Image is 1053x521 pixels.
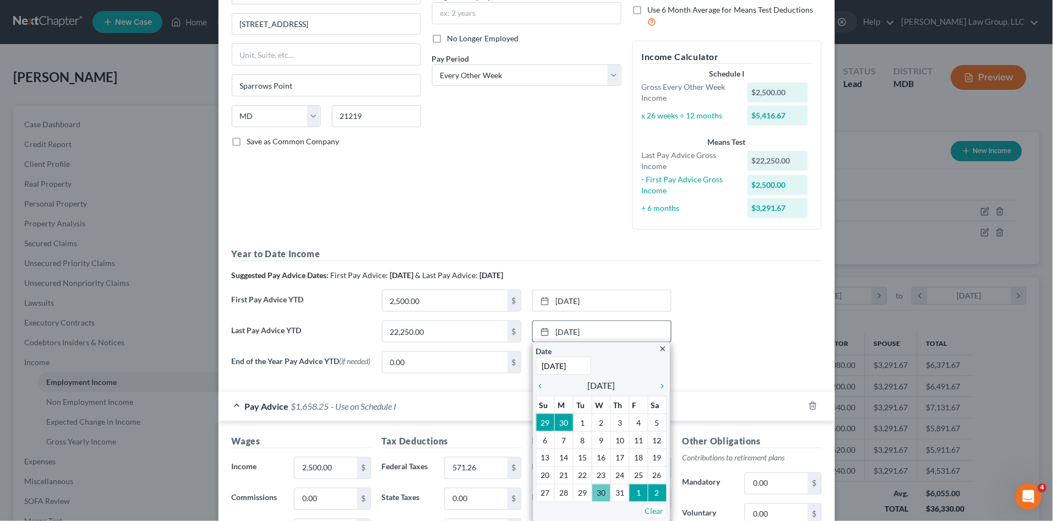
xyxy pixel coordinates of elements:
th: Th [610,396,629,414]
div: $ [508,489,521,509]
span: (if needed) [340,356,371,366]
td: 8 [574,431,592,449]
div: $5,416.67 [748,106,808,126]
label: Dental [527,488,590,510]
label: Commissions [226,488,289,510]
div: $22,250.00 [748,151,808,171]
strong: Suggested Pay Advice Dates: [232,270,329,280]
td: 30 [555,414,574,431]
td: 19 [648,449,667,466]
div: x 26 weeks ÷ 12 months [636,110,743,121]
td: 9 [592,431,611,449]
th: Su [536,396,555,414]
h5: Year to Date Income [232,247,822,261]
h5: Tax Deductions [382,435,521,448]
div: Gross Every Other Week Income [636,82,743,104]
td: 12 [648,431,667,449]
input: 0.00 [383,290,508,311]
label: Mandatory [677,473,740,495]
strong: [DATE] [480,270,504,280]
input: 0.00 [294,458,357,479]
span: & Last Pay Advice: [416,270,478,280]
td: 7 [555,431,574,449]
td: 10 [610,431,629,449]
td: 18 [629,449,648,466]
a: [DATE] [533,290,671,311]
input: ex: 2 years [433,3,621,24]
td: 20 [536,466,555,484]
strong: [DATE] [390,270,414,280]
a: [DATE] [533,321,671,342]
td: 28 [555,484,574,502]
input: 0.00 [445,458,507,479]
input: Unit, Suite, etc... [232,44,421,65]
span: Income [232,462,257,471]
td: 1 [629,484,648,502]
td: 4 [629,414,648,431]
div: $2,500.00 [748,175,808,195]
i: chevron_left [536,382,550,390]
a: close [659,342,667,355]
td: 26 [648,466,667,484]
label: Last Pay Advice YTD [226,321,377,351]
td: 30 [592,484,611,502]
td: 25 [629,466,648,484]
a: Clear [642,504,667,519]
div: $ [808,473,821,494]
th: Sa [648,396,667,414]
span: 4 [1038,484,1047,492]
td: 5 [648,414,667,431]
label: First Pay Advice YTD [226,290,377,321]
div: $2,500.00 [748,83,808,102]
td: 21 [555,466,574,484]
td: 11 [629,431,648,449]
td: 14 [555,449,574,466]
td: 2 [648,484,667,502]
td: 16 [592,449,611,466]
td: 29 [536,414,555,431]
td: 23 [592,466,611,484]
label: Federal Taxes [377,457,439,479]
div: $ [508,458,521,479]
input: 0.00 [383,352,508,373]
td: 24 [610,466,629,484]
input: Enter city... [232,75,421,96]
div: Last Pay Advice Gross Income [636,150,743,172]
label: State Taxes [377,488,439,510]
th: Tu [574,396,592,414]
a: chevron_left [536,379,550,392]
div: $ [508,321,521,342]
i: close [659,345,667,353]
input: Enter address... [232,14,421,35]
label: End of the Year Pay Advice YTD [226,351,377,382]
td: 22 [574,466,592,484]
td: 6 [536,431,555,449]
i: chevron_right [653,382,667,390]
iframe: Intercom live chat [1016,484,1042,510]
td: 17 [610,449,629,466]
td: 29 [574,484,592,502]
label: Medical [527,457,590,479]
input: 0.00 [383,321,508,342]
span: No Longer Employed [448,34,519,43]
div: ÷ 6 months [636,203,743,214]
input: 0.00 [294,489,357,509]
p: Contributions to retirement plans [683,453,822,464]
div: $ [508,352,521,373]
span: - Use on Schedule I [331,401,397,411]
span: $1,658.25 [291,401,329,411]
td: 2 [592,414,611,431]
h5: Other Obligations [683,435,822,448]
td: 15 [574,449,592,466]
div: $ [357,458,370,479]
th: F [629,396,648,414]
input: Enter zip... [332,105,421,127]
td: 1 [574,414,592,431]
span: Use 6 Month Average for Means Test Deductions [648,5,814,14]
h5: Income Calculator [642,50,812,64]
a: chevron_right [653,379,667,392]
input: 1/1/2013 [536,357,591,375]
span: [DATE] [588,379,615,392]
input: 0.00 [745,473,808,494]
div: $ [357,489,370,509]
